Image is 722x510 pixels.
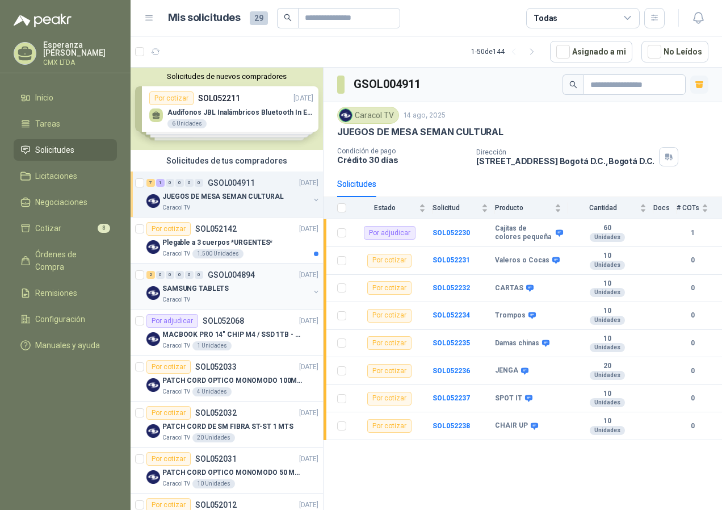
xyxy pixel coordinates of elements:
[433,284,470,292] a: SOL052232
[35,222,61,235] span: Cotizar
[195,501,237,509] p: SOL052012
[162,467,304,478] p: PATCH CORD OPTICO MONOMODO 50 MTS
[568,307,647,316] b: 10
[14,191,117,213] a: Negociaciones
[185,179,194,187] div: 0
[495,366,518,375] b: JENGA
[568,279,647,289] b: 10
[35,118,60,130] span: Tareas
[653,197,677,219] th: Docs
[568,417,647,426] b: 10
[166,271,174,279] div: 0
[192,433,235,442] div: 20 Unidades
[367,392,412,406] div: Por cotizar
[195,363,237,371] p: SOL052033
[175,179,184,187] div: 0
[433,229,470,237] a: SOL052230
[354,76,422,93] h3: GSOL004911
[337,178,376,190] div: Solicitudes
[641,41,708,62] button: No Leídos
[166,179,174,187] div: 0
[677,366,708,377] b: 0
[43,41,117,57] p: Esperanza [PERSON_NAME]
[590,233,625,242] div: Unidades
[590,316,625,325] div: Unidades
[590,288,625,297] div: Unidades
[146,314,198,328] div: Por adjudicar
[162,433,190,442] p: Caracol TV
[337,107,399,124] div: Caracol TV
[590,426,625,435] div: Unidades
[146,424,160,438] img: Company Logo
[476,148,654,156] p: Dirección
[337,126,503,138] p: JUEGOS DE MESA SEMAN CULTURAL
[433,422,470,430] a: SOL052238
[677,283,708,294] b: 0
[568,204,637,212] span: Cantidad
[677,204,699,212] span: # COTs
[146,360,191,374] div: Por cotizar
[433,204,479,212] span: Solicitud
[135,72,318,81] button: Solicitudes de nuevos compradores
[35,170,77,182] span: Licitaciones
[162,237,272,248] p: Plegable a 3 cuerpos *URGENTES*
[495,204,552,212] span: Producto
[250,11,268,25] span: 29
[568,390,647,399] b: 10
[433,197,495,219] th: Solicitud
[284,14,292,22] span: search
[203,317,244,325] p: SOL052068
[168,10,241,26] h1: Mis solicitudes
[162,191,284,202] p: JUEGOS DE MESA SEMAN CULTURAL
[131,68,323,150] div: Solicitudes de nuevos compradoresPor cotizarSOL052211[DATE] Audífonos JBL Inalámbricos Bluetooth ...
[195,409,237,417] p: SOL052032
[162,387,190,396] p: Caracol TV
[404,110,446,121] p: 14 ago, 2025
[337,147,467,155] p: Condición de pago
[35,339,100,352] span: Manuales y ayuda
[433,367,470,375] a: SOL052236
[131,150,323,172] div: Solicitudes de tus compradores
[364,226,415,240] div: Por adjudicar
[367,309,412,323] div: Por cotizar
[14,113,117,135] a: Tareas
[299,224,318,235] p: [DATE]
[339,109,352,122] img: Company Logo
[433,394,470,402] a: SOL052237
[367,281,412,295] div: Por cotizar
[14,14,72,27] img: Logo peakr
[175,271,184,279] div: 0
[162,295,190,304] p: Caracol TV
[495,197,568,219] th: Producto
[568,362,647,371] b: 20
[192,249,244,258] div: 1.500 Unidades
[14,308,117,330] a: Configuración
[14,282,117,304] a: Remisiones
[146,271,155,279] div: 2
[131,448,323,494] a: Por cotizarSOL052031[DATE] Company LogoPATCH CORD OPTICO MONOMODO 50 MTSCaracol TV10 Unidades
[162,421,293,432] p: PATCH CORD DE SM FIBRA ST-ST 1 MTS
[433,311,470,319] a: SOL052234
[162,375,304,386] p: PATCH CORD OPTICO MONOMODO 100MTS
[146,406,191,420] div: Por cotizar
[131,402,323,448] a: Por cotizarSOL052032[DATE] Company LogoPATCH CORD DE SM FIBRA ST-ST 1 MTSCaracol TV20 Unidades
[162,203,190,212] p: Caracol TV
[568,335,647,344] b: 10
[162,329,304,340] p: MACBOOK PRO 14" CHIP M4 / SSD 1TB - 24 GB RAM
[367,336,412,350] div: Por cotizar
[367,364,412,378] div: Por cotizar
[146,179,155,187] div: 7
[433,256,470,264] a: SOL052231
[195,225,237,233] p: SOL052142
[208,271,255,279] p: GSOL004894
[146,286,160,300] img: Company Logo
[162,249,190,258] p: Caracol TV
[677,338,708,349] b: 0
[146,194,160,208] img: Company Logo
[677,228,708,239] b: 1
[192,479,235,488] div: 10 Unidades
[35,144,74,156] span: Solicitudes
